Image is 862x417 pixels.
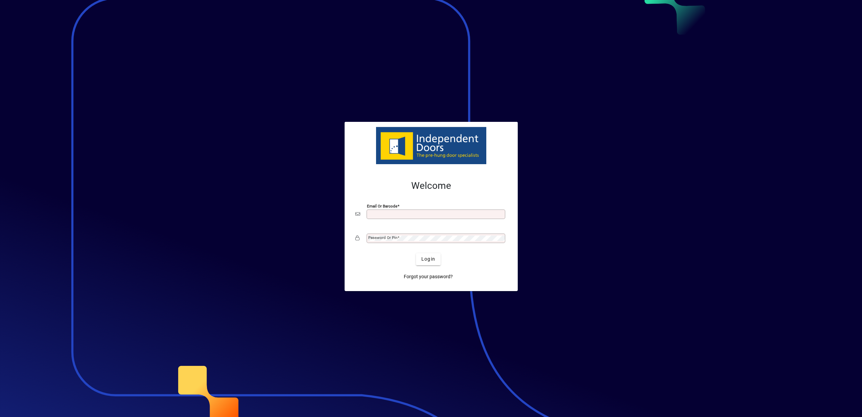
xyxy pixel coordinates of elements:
mat-label: Email or Barcode [367,203,397,208]
a: Forgot your password? [401,271,456,283]
mat-label: Password or Pin [368,235,397,240]
span: Login [421,256,435,263]
span: Forgot your password? [404,273,453,280]
h2: Welcome [355,180,507,192]
button: Login [416,253,441,265]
